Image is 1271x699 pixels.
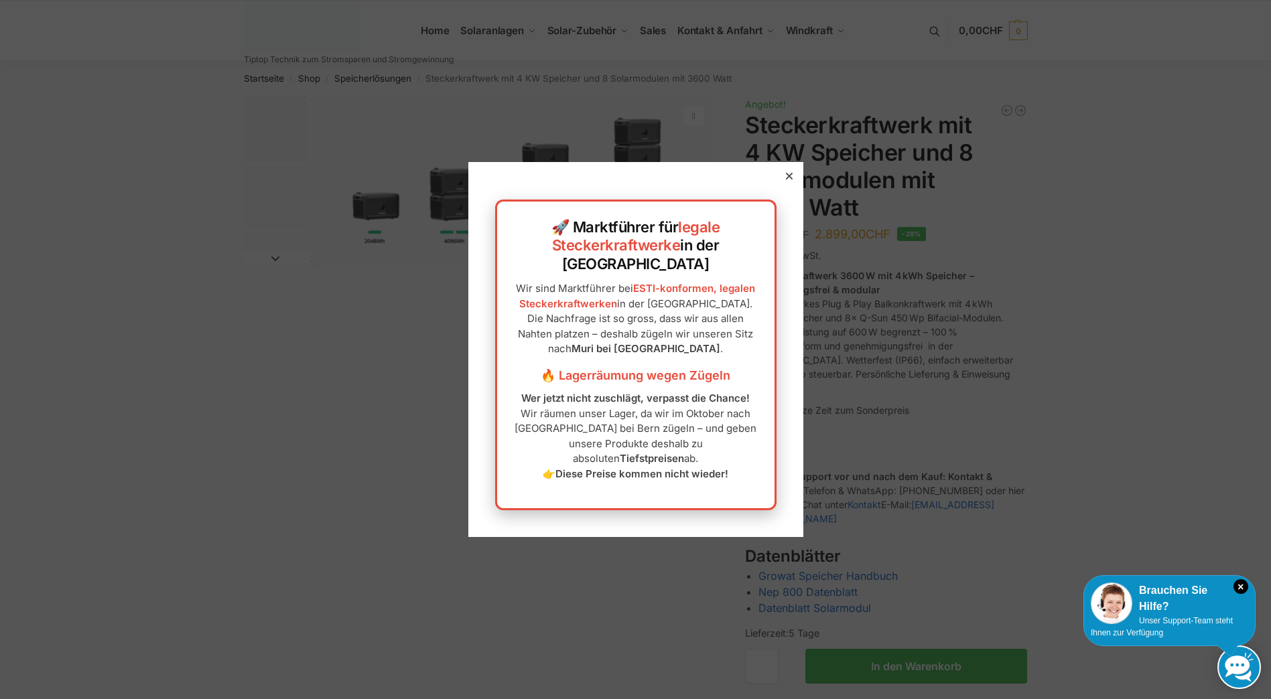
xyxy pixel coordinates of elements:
p: Wir sind Marktführer bei in der [GEOGRAPHIC_DATA]. Die Nachfrage ist so gross, dass wir aus allen... [511,281,761,357]
strong: Tiefstpreisen [620,452,684,465]
span: Unser Support-Team steht Ihnen zur Verfügung [1091,616,1233,637]
p: Wir räumen unser Lager, da wir im Oktober nach [GEOGRAPHIC_DATA] bei Bern zügeln – und geben unse... [511,391,761,481]
div: Brauchen Sie Hilfe? [1091,582,1248,615]
a: legale Steckerkraftwerke [552,218,720,254]
strong: Wer jetzt nicht zuschlägt, verpasst die Chance! [521,392,750,404]
h2: 🚀 Marktführer für in der [GEOGRAPHIC_DATA] [511,218,761,274]
img: Customer service [1091,582,1132,624]
strong: Muri bei [GEOGRAPHIC_DATA] [572,342,720,355]
h3: 🔥 Lagerräumung wegen Zügeln [511,367,761,384]
a: ESTI-konformen, legalen Steckerkraftwerken [519,282,756,310]
strong: Diese Preise kommen nicht wieder! [555,467,728,480]
i: Schließen [1233,579,1248,594]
